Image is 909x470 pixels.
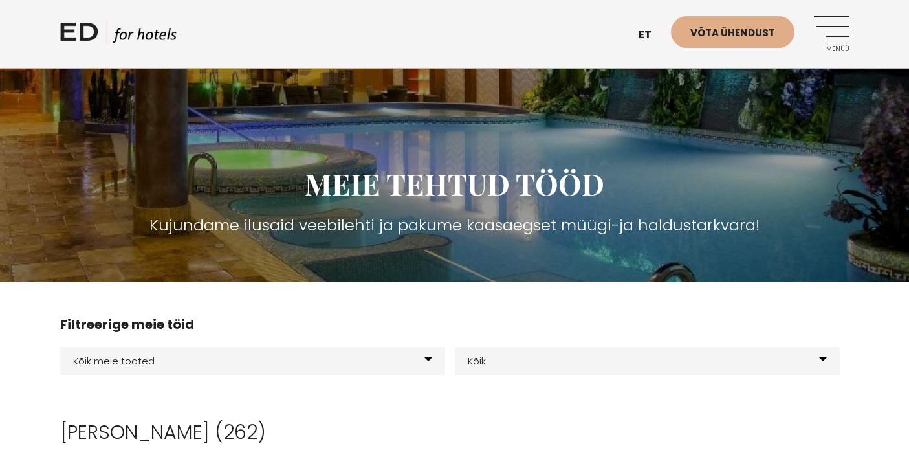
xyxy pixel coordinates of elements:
[632,19,671,51] a: et
[814,45,849,53] span: Menüü
[60,19,177,52] a: ED HOTELS
[305,164,604,203] span: MEIE TEHTUD TÖÖD
[671,16,794,48] a: Võta ühendust
[60,214,849,237] h3: Kujundame ilusaid veebilehti ja pakume kaasaegset müügi-ja haldustarkvara!
[60,315,849,334] h4: Filtreerige meie töid
[60,421,849,444] h2: [PERSON_NAME] (262)
[814,16,849,52] a: Menüü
